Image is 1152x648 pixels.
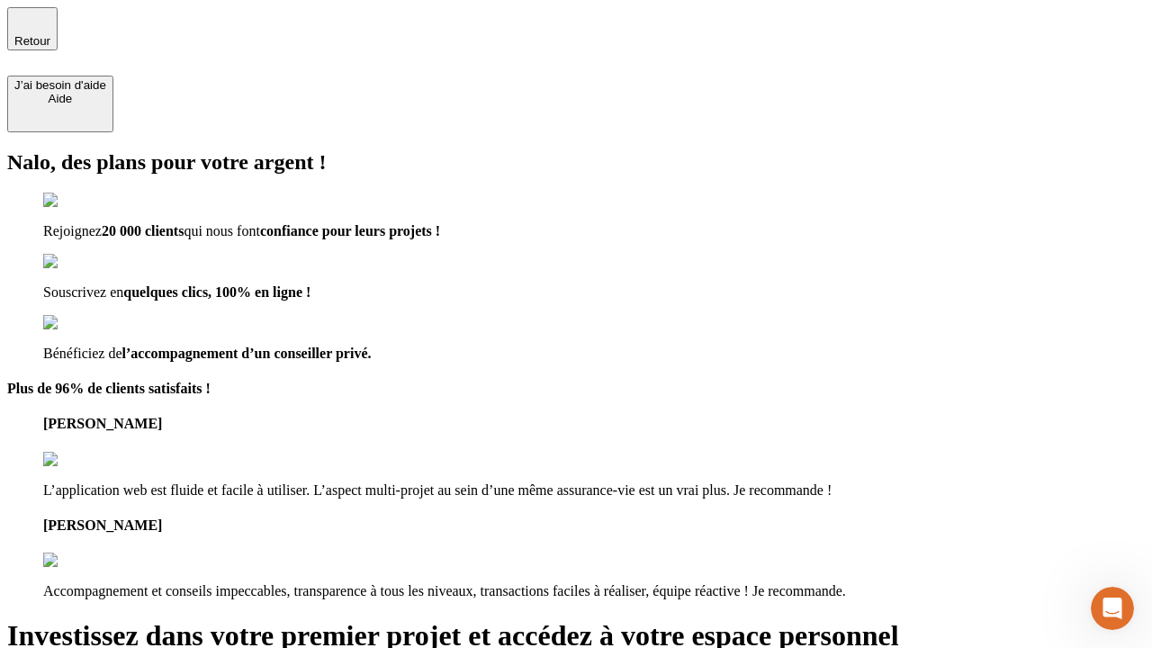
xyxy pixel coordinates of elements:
h4: Plus de 96% de clients satisfaits ! [7,381,1145,397]
span: l’accompagnement d’un conseiller privé. [122,346,372,361]
p: Accompagnement et conseils impeccables, transparence à tous les niveaux, transactions faciles à r... [43,583,1145,599]
span: Bénéficiez de [43,346,122,361]
div: Aide [14,92,106,105]
span: confiance pour leurs projets ! [260,223,440,238]
p: L’application web est fluide et facile à utiliser. L’aspect multi-projet au sein d’une même assur... [43,482,1145,499]
img: reviews stars [43,553,132,569]
img: checkmark [43,193,121,209]
div: J’ai besoin d'aide [14,78,106,92]
span: qui nous font [184,223,259,238]
span: Rejoignez [43,223,102,238]
span: Souscrivez en [43,284,123,300]
span: Retour [14,34,50,48]
img: reviews stars [43,452,132,468]
iframe: Intercom live chat [1091,587,1134,630]
button: J’ai besoin d'aideAide [7,76,113,132]
span: 20 000 clients [102,223,184,238]
img: checkmark [43,315,121,331]
h4: [PERSON_NAME] [43,416,1145,432]
span: quelques clics, 100% en ligne ! [123,284,310,300]
button: Retour [7,7,58,50]
h2: Nalo, des plans pour votre argent ! [7,150,1145,175]
img: checkmark [43,254,121,270]
h4: [PERSON_NAME] [43,517,1145,534]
